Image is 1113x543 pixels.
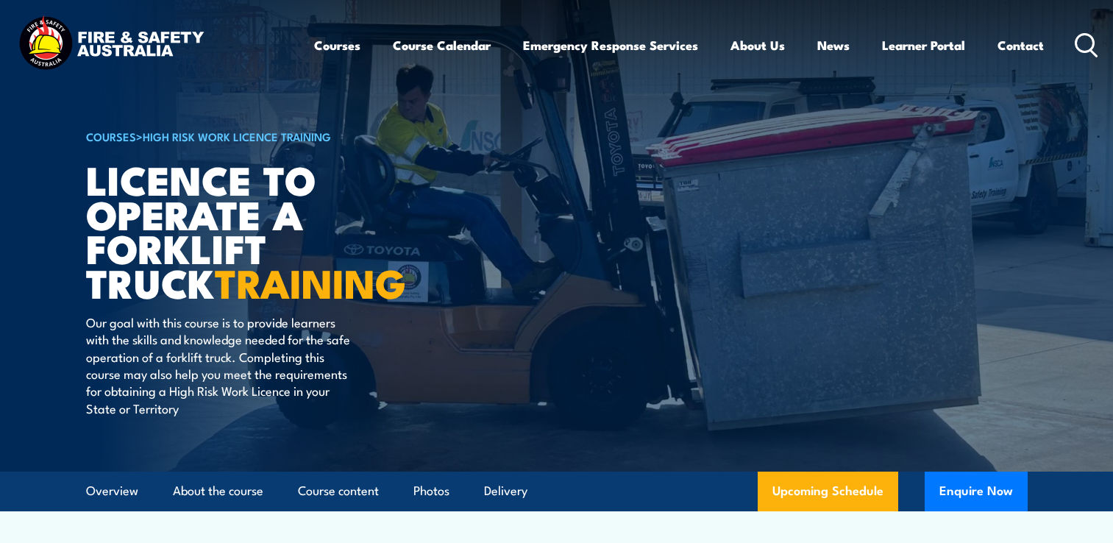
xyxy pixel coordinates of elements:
button: Enquire Now [925,472,1028,511]
a: COURSES [86,128,136,144]
a: Emergency Response Services [523,26,698,65]
a: Course content [298,472,379,511]
strong: TRAINING [215,251,406,312]
a: About Us [730,26,785,65]
a: Contact [998,26,1044,65]
a: Learner Portal [882,26,965,65]
a: High Risk Work Licence Training [143,128,331,144]
a: Course Calendar [393,26,491,65]
h6: > [86,127,449,145]
a: Courses [314,26,360,65]
a: Upcoming Schedule [758,472,898,511]
p: Our goal with this course is to provide learners with the skills and knowledge needed for the saf... [86,313,355,416]
a: News [817,26,850,65]
a: Photos [413,472,449,511]
a: Overview [86,472,138,511]
h1: Licence to operate a forklift truck [86,162,449,299]
a: About the course [173,472,263,511]
a: Delivery [484,472,527,511]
